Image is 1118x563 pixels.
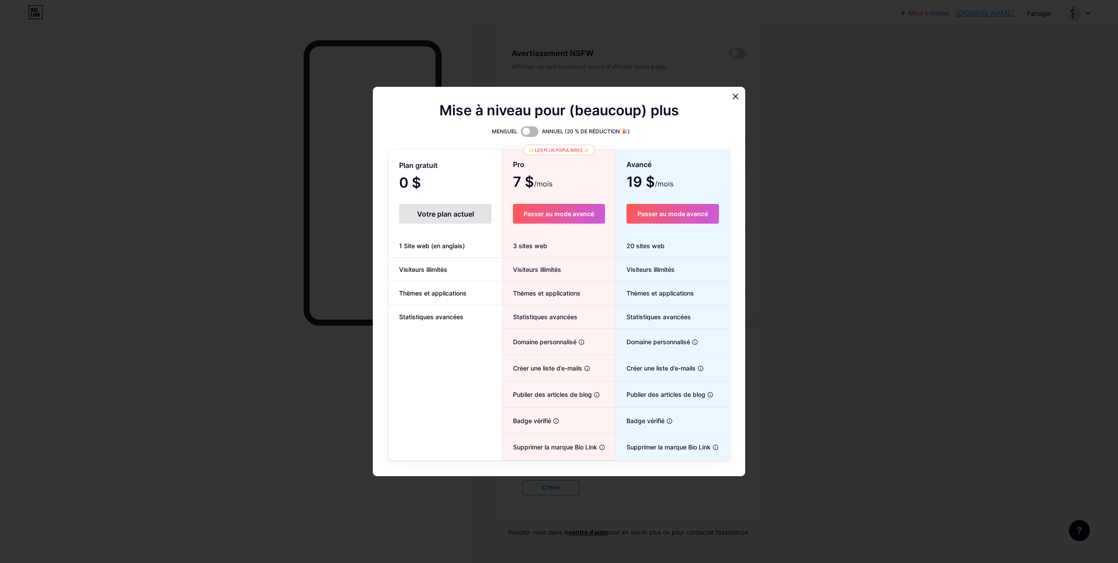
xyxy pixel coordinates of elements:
[616,416,665,425] span: Badge vérifié
[389,312,474,321] span: Statistiques avancées
[534,178,552,189] span: /mois
[542,127,630,136] span: ANNUEL (20 % DE RÉDUCTION 🎉)
[655,178,673,189] span: /mois
[502,442,597,452] span: Supprimer la marque Bio Link
[513,204,605,224] button: Passer au mode avancé
[502,265,561,274] span: Visiteurs illimités
[523,145,594,155] div: ✨ Les plus populaires ✨
[626,204,719,224] button: Passer au mode avancé
[502,337,577,346] span: Domaine personnalisé
[616,234,729,258] div: 20 sites web
[513,157,524,172] span: Pro
[616,390,705,399] span: Publier des articles de blog
[616,337,690,346] span: Domaine personnalisé
[616,442,711,452] span: Supprimer la marque Bio Link
[513,177,534,189] font: 7 $
[389,289,477,298] span: Thèmes et applications
[626,177,655,189] font: 19 $
[616,289,694,298] span: Thèmes et applications
[399,158,438,173] span: Plan gratuit
[439,105,679,116] span: Mise à niveau pour (beaucoup) plus
[389,265,458,274] span: Visiteurs illimités
[502,416,551,425] span: Badge vérifié
[616,265,675,274] span: Visiteurs illimités
[502,312,577,321] span: Statistiques avancées
[524,210,594,217] span: Passer au mode avancé
[399,204,492,224] div: Votre plan actuel
[616,363,696,373] span: Créer une liste d’e-mails
[502,234,615,258] div: 3 sites web
[626,157,651,172] span: Avancé
[502,289,580,298] span: Thèmes et applications
[492,127,517,136] span: MENSUEL
[616,312,691,321] span: Statistiques avancées
[502,390,592,399] span: Publier des articles de blog
[389,241,475,250] span: 1 Site web (en anglais)
[502,363,582,373] span: Créer une liste d’e-mails
[399,178,421,190] font: 0 $
[637,210,708,217] span: Passer au mode avancé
